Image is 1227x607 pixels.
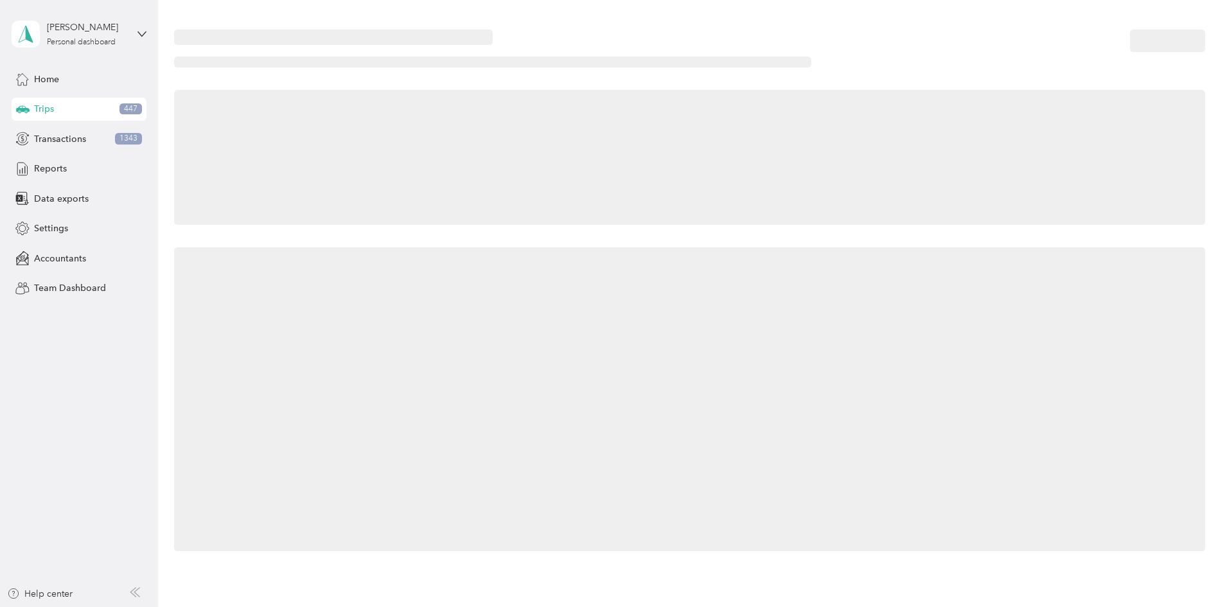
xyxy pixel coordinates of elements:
[34,192,89,206] span: Data exports
[34,162,67,175] span: Reports
[119,103,142,115] span: 447
[47,21,127,34] div: [PERSON_NAME]
[34,281,106,295] span: Team Dashboard
[34,73,59,86] span: Home
[34,252,86,265] span: Accountants
[1155,535,1227,607] iframe: Everlance-gr Chat Button Frame
[34,132,86,146] span: Transactions
[34,222,68,235] span: Settings
[34,102,54,116] span: Trips
[115,133,142,145] span: 1343
[7,587,73,601] button: Help center
[47,39,116,46] div: Personal dashboard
